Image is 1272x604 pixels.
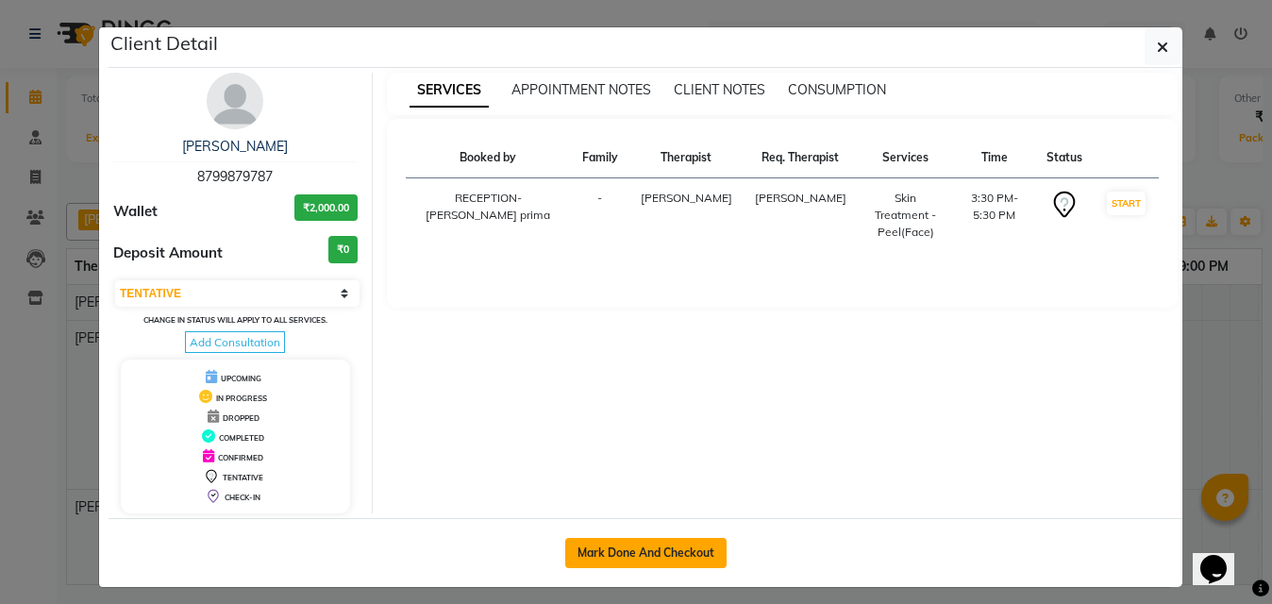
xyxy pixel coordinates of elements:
a: [PERSON_NAME] [182,138,288,155]
h3: ₹2,000.00 [294,194,358,222]
span: CONFIRMED [218,453,263,462]
span: CONSUMPTION [788,81,886,98]
h5: Client Detail [110,29,218,58]
span: UPCOMING [221,374,261,383]
span: Wallet [113,201,158,223]
th: Services [858,138,954,178]
span: Deposit Amount [113,243,223,264]
span: 8799879787 [197,168,273,185]
th: Req. Therapist [744,138,858,178]
th: Family [571,138,629,178]
button: START [1107,192,1146,215]
img: avatar [207,73,263,129]
th: Status [1035,138,1094,178]
td: RECEPTION-[PERSON_NAME] prima [406,178,571,253]
td: 3:30 PM-5:30 PM [954,178,1035,253]
span: SERVICES [410,74,489,108]
td: - [571,178,629,253]
button: Mark Done And Checkout [565,538,727,568]
span: APPOINTMENT NOTES [511,81,651,98]
span: IN PROGRESS [216,394,267,403]
span: TENTATIVE [223,473,263,482]
span: Add Consultation [185,331,285,353]
span: [PERSON_NAME] [755,191,846,205]
span: COMPLETED [219,433,264,443]
small: Change in status will apply to all services. [143,315,327,325]
th: Booked by [406,138,571,178]
h3: ₹0 [328,236,358,263]
iframe: chat widget [1193,528,1253,585]
th: Therapist [629,138,744,178]
span: CHECK-IN [225,493,260,502]
span: DROPPED [223,413,259,423]
span: [PERSON_NAME] [641,191,732,205]
th: Time [954,138,1035,178]
div: Skin Treatment - Peel(Face) [869,190,943,241]
span: CLIENT NOTES [674,81,765,98]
